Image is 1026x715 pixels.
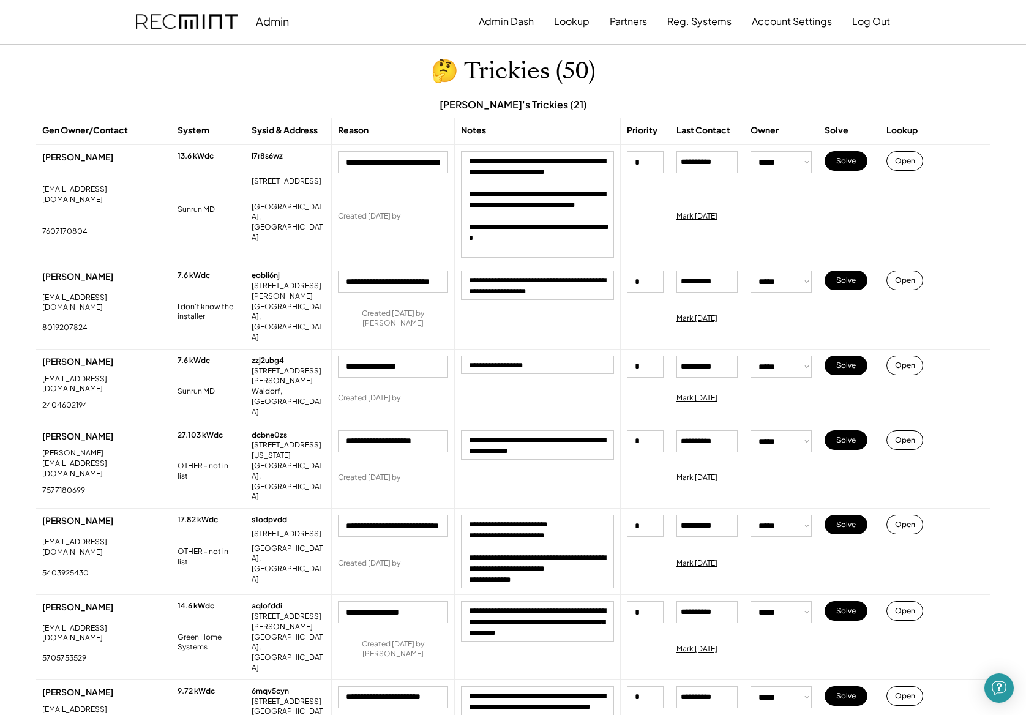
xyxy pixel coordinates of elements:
[825,515,867,534] button: Solve
[610,9,647,34] button: Partners
[440,98,587,111] div: [PERSON_NAME]'s Trickies (21)
[676,393,717,403] div: Mark [DATE]
[252,544,325,585] div: [GEOGRAPHIC_DATA], [GEOGRAPHIC_DATA]
[178,430,223,441] div: 27.103 kWdc
[42,293,165,313] div: [EMAIL_ADDRESS][DOMAIN_NAME]
[886,601,923,621] button: Open
[42,124,128,137] div: Gen Owner/Contact
[676,313,717,324] div: Mark [DATE]
[42,515,165,527] div: [PERSON_NAME]
[42,623,165,644] div: [EMAIL_ADDRESS][DOMAIN_NAME]
[42,485,85,496] div: 7577180699
[178,124,209,137] div: System
[752,9,832,34] button: Account Settings
[252,124,318,137] div: Sysid & Address
[667,9,732,34] button: Reg. Systems
[252,612,325,632] div: [STREET_ADDRESS][PERSON_NAME]
[676,211,717,222] div: Mark [DATE]
[852,9,890,34] button: Log Out
[252,271,280,281] div: eobli6nj
[431,57,596,86] h1: 🤔 Trickies (50)
[42,356,165,368] div: [PERSON_NAME]
[886,124,918,137] div: Lookup
[252,440,321,451] div: [STREET_ADDRESS]
[178,356,210,366] div: 7.6 kWdc
[42,430,165,443] div: [PERSON_NAME]
[825,124,848,137] div: Solve
[825,686,867,706] button: Solve
[178,302,239,323] div: I don't know the installer
[252,430,287,441] div: dcbne0zs
[338,124,369,137] div: Reason
[252,386,325,417] div: Waldorf, [GEOGRAPHIC_DATA]
[252,366,325,387] div: [STREET_ADDRESS][PERSON_NAME]
[42,568,89,578] div: 5403925430
[886,271,923,290] button: Open
[825,601,867,621] button: Solve
[178,632,239,653] div: Green Home Systems
[42,374,165,395] div: [EMAIL_ADDRESS][DOMAIN_NAME]
[178,271,210,281] div: 7.6 kWdc
[554,9,590,34] button: Lookup
[338,393,400,403] div: Created [DATE] by
[676,644,717,654] div: Mark [DATE]
[178,601,214,612] div: 14.6 kWdc
[252,529,321,539] div: [STREET_ADDRESS]
[178,686,215,697] div: 9.72 kWdc
[886,356,923,375] button: Open
[886,151,923,171] button: Open
[338,558,400,569] div: Created [DATE] by
[825,430,867,450] button: Solve
[252,697,321,707] div: [STREET_ADDRESS]
[252,176,321,187] div: [STREET_ADDRESS]
[178,386,215,397] div: Sunrun MD
[252,451,325,502] div: [US_STATE][GEOGRAPHIC_DATA], [GEOGRAPHIC_DATA]
[676,473,717,483] div: Mark [DATE]
[252,281,325,302] div: [STREET_ADDRESS][PERSON_NAME]
[252,302,325,343] div: [GEOGRAPHIC_DATA], [GEOGRAPHIC_DATA]
[252,151,283,162] div: l7r8s6wz
[886,430,923,450] button: Open
[42,601,165,613] div: [PERSON_NAME]
[338,211,400,222] div: Created [DATE] by
[42,400,88,411] div: 2404602194
[252,686,289,697] div: 6mqv5cyn
[825,356,867,375] button: Solve
[252,202,325,243] div: [GEOGRAPHIC_DATA], [GEOGRAPHIC_DATA]
[256,14,289,28] div: Admin
[178,515,218,525] div: 17.82 kWdc
[751,124,779,137] div: Owner
[627,124,657,137] div: Priority
[252,601,282,612] div: aqlofddi
[338,309,448,329] div: Created [DATE] by [PERSON_NAME]
[984,673,1014,703] div: Open Intercom Messenger
[676,124,730,137] div: Last Contact
[42,226,88,237] div: 7607170804
[42,184,165,205] div: [EMAIL_ADDRESS][DOMAIN_NAME]
[252,515,287,525] div: s1odpvdd
[42,448,165,479] div: [PERSON_NAME][EMAIL_ADDRESS][DOMAIN_NAME]
[42,686,165,698] div: [PERSON_NAME]
[136,14,238,29] img: recmint-logotype%403x.png
[676,558,717,569] div: Mark [DATE]
[479,9,534,34] button: Admin Dash
[42,323,88,333] div: 8019207824
[338,473,400,483] div: Created [DATE] by
[338,639,448,660] div: Created [DATE] by [PERSON_NAME]
[461,124,486,137] div: Notes
[42,271,165,283] div: [PERSON_NAME]
[886,686,923,706] button: Open
[252,356,284,366] div: zzj2ubg4
[825,151,867,171] button: Solve
[825,271,867,290] button: Solve
[178,547,239,567] div: OTHER - not in list
[42,151,165,163] div: [PERSON_NAME]
[42,653,86,664] div: 5705753529
[42,537,165,558] div: [EMAIL_ADDRESS][DOMAIN_NAME]
[178,151,214,162] div: 13.6 kWdc
[178,461,239,482] div: OTHER - not in list
[886,515,923,534] button: Open
[252,632,325,673] div: [GEOGRAPHIC_DATA], [GEOGRAPHIC_DATA]
[178,204,215,215] div: Sunrun MD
